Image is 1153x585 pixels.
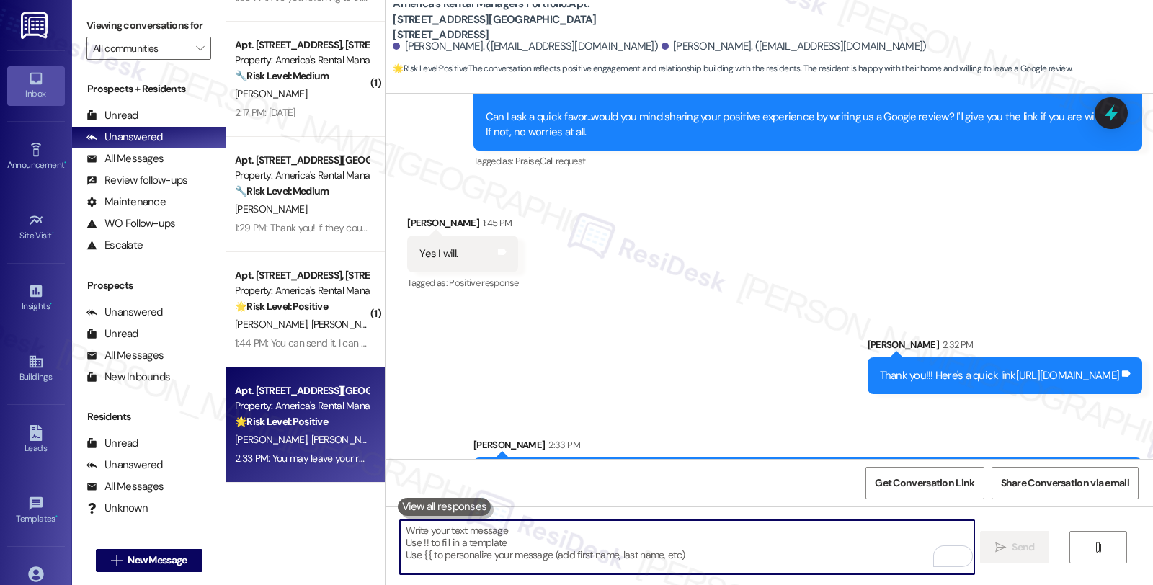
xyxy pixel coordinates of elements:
[235,202,307,215] span: [PERSON_NAME]
[473,437,1142,457] div: [PERSON_NAME]
[111,555,122,566] i: 
[55,512,58,522] span: •
[7,66,65,105] a: Inbox
[235,283,368,298] div: Property: America's Rental Managers Portfolio
[407,215,518,236] div: [PERSON_NAME]
[86,151,164,166] div: All Messages
[235,268,368,283] div: Apt. [STREET_ADDRESS], [STREET_ADDRESS]
[7,491,65,530] a: Templates •
[235,168,368,183] div: Property: America's Rental Managers Portfolio
[479,215,512,231] div: 1:45 PM
[7,279,65,318] a: Insights •
[96,549,202,572] button: New Message
[235,398,368,414] div: Property: America's Rental Managers Portfolio
[235,221,939,234] div: 1:29 PM: Thank you! If they could come back out this week that would be great but if not can they...
[992,467,1139,499] button: Share Conversation via email
[486,63,1119,140] div: I'm glad to hear you're happy with your home. [PERSON_NAME]. Your comfort and satisfaction are im...
[939,337,973,352] div: 2:32 PM
[865,467,984,499] button: Get Conversation Link
[86,305,163,320] div: Unanswered
[880,368,1120,383] div: Thank you!!! Here's a quick link
[93,37,188,60] input: All communities
[980,531,1050,563] button: Send
[72,278,226,293] div: Prospects
[86,108,138,123] div: Unread
[235,87,307,100] span: [PERSON_NAME]
[1016,368,1120,383] a: [URL][DOMAIN_NAME]
[86,348,164,363] div: All Messages
[196,43,204,54] i: 
[86,436,138,451] div: Unread
[72,81,226,97] div: Prospects + Residents
[128,553,187,568] span: New Message
[235,452,941,465] div: 2:33 PM: You may leave your review at your convenience. I would also appreciate if you could let ...
[419,246,458,262] div: Yes I will.
[868,337,1143,357] div: [PERSON_NAME]
[235,318,311,331] span: [PERSON_NAME]
[86,195,166,210] div: Maintenance
[7,421,65,460] a: Leads
[64,158,66,168] span: •
[449,277,518,289] span: Positive response
[1012,540,1034,555] span: Send
[407,272,518,293] div: Tagged as:
[1001,475,1129,491] span: Share Conversation via email
[72,409,226,424] div: Residents
[393,63,467,74] strong: 🌟 Risk Level: Positive
[473,151,1142,171] div: Tagged as:
[393,61,1072,76] span: : The conversation reflects positive engagement and relationship building with the residents. The...
[86,14,211,37] label: Viewing conversations for
[235,53,368,68] div: Property: America's Rental Managers Portfolio
[393,39,658,54] div: [PERSON_NAME]. ([EMAIL_ADDRESS][DOMAIN_NAME])
[235,336,440,349] div: 1:44 PM: You can send it. I can do it late on [DATE].
[86,238,143,253] div: Escalate
[400,520,974,574] textarea: To enrich screen reader interactions, please activate Accessibility in Grammarly extension settings
[235,433,311,446] span: [PERSON_NAME]
[311,318,383,331] span: [PERSON_NAME]
[995,542,1006,553] i: 
[235,300,328,313] strong: 🌟 Risk Level: Positive
[235,106,295,119] div: 2:17 PM: [DATE]
[311,433,383,446] span: [PERSON_NAME]
[662,39,927,54] div: [PERSON_NAME]. ([EMAIL_ADDRESS][DOMAIN_NAME])
[52,228,54,238] span: •
[235,415,328,428] strong: 🌟 Risk Level: Positive
[21,12,50,39] img: ResiDesk Logo
[86,370,170,385] div: New Inbounds
[235,383,368,398] div: Apt. [STREET_ADDRESS][GEOGRAPHIC_DATA][STREET_ADDRESS]
[515,155,540,167] span: Praise ,
[7,349,65,388] a: Buildings
[86,479,164,494] div: All Messages
[235,184,329,197] strong: 🔧 Risk Level: Medium
[86,216,175,231] div: WO Follow-ups
[86,326,138,341] div: Unread
[540,155,585,167] span: Call request
[7,208,65,247] a: Site Visit •
[86,457,163,473] div: Unanswered
[86,173,187,188] div: Review follow-ups
[875,475,974,491] span: Get Conversation Link
[235,153,368,168] div: Apt. [STREET_ADDRESS][GEOGRAPHIC_DATA][STREET_ADDRESS]
[235,37,368,53] div: Apt. [STREET_ADDRESS], [STREET_ADDRESS]
[235,69,329,82] strong: 🔧 Risk Level: Medium
[545,437,579,452] div: 2:33 PM
[86,130,163,145] div: Unanswered
[86,501,148,516] div: Unknown
[1092,542,1103,553] i: 
[50,299,52,309] span: •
